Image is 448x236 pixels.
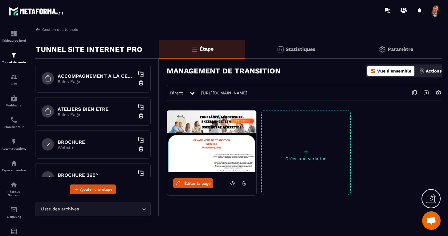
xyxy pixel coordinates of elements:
[58,112,135,117] p: Sales Page
[262,147,350,156] p: +
[200,46,214,52] p: Étape
[35,27,78,32] a: Gestion des tunnels
[58,172,135,178] h6: BROCHURE 360°
[58,106,135,112] h6: ATELIERS BIEN ETRE
[2,147,26,150] p: Automatisations
[36,43,142,56] p: TUNNEL SITE INTERNET PRO
[10,95,18,102] img: automations
[2,39,26,42] p: Tableau de bord
[2,176,26,201] a: social-networksocial-networkRéseaux Sociaux
[2,68,26,90] a: formationformationCRM
[10,159,18,167] img: automations
[35,202,151,216] div: Search for option
[10,206,18,213] img: email
[10,73,18,81] img: formation
[2,47,26,68] a: formationformationTunnel de vente
[2,104,26,107] p: Webinaire
[2,125,26,129] p: Planificateur
[170,90,183,95] span: Direct
[173,178,213,188] a: Éditer la page
[10,52,18,59] img: formation
[10,30,18,37] img: formation
[138,146,144,152] img: trash
[2,201,26,223] a: emailemailE-mailing
[2,112,26,133] a: schedulerschedulerPlanificateur
[422,211,441,230] a: Ouvrir le chat
[167,67,281,75] h3: MANAGEMENT DE TRANSITION
[379,46,386,53] img: setting-gr.5f69749f.svg
[39,206,80,213] span: Liste des archives
[2,190,26,197] p: Réseaux Sociaux
[167,110,256,172] img: image
[10,138,18,145] img: automations
[198,90,247,95] a: [URL][DOMAIN_NAME]
[377,68,411,73] p: Vue d'ensemble
[58,145,135,150] p: Website
[184,181,211,186] span: Éditer la page
[2,155,26,176] a: automationsautomationsEspace membre
[426,68,442,73] p: Actions
[286,46,316,52] p: Statistiques
[2,133,26,155] a: automationsautomationsAutomatisations
[58,73,135,79] h6: ACCOMPAGNEMENT A LA CERTIFICATION HAS
[58,79,135,84] p: Sales Page
[138,80,144,86] img: trash
[80,186,112,193] span: Ajouter une étape
[10,116,18,124] img: scheduler
[2,60,26,64] p: Tunnel de vente
[35,27,41,32] img: arrow
[10,181,18,188] img: social-network
[2,82,26,85] p: CRM
[370,68,376,74] img: dashboard-orange.40269519.svg
[80,206,141,213] input: Search for option
[420,87,432,99] img: arrow-next.bcc2205e.svg
[277,46,284,53] img: stats.20deebd0.svg
[2,168,26,172] p: Espace membre
[58,139,135,145] h6: BROCHURE
[138,113,144,119] img: trash
[388,46,413,52] p: Paramètre
[433,87,444,99] img: setting-w.858f3a88.svg
[9,6,64,17] img: logo
[70,184,116,194] button: Ajouter une étape
[191,45,198,53] img: bars-o.4a397970.svg
[262,156,350,161] p: Créer une variation
[2,25,26,47] a: formationformationTableau de bord
[2,215,26,218] p: E-mailing
[10,228,18,235] img: accountant
[2,90,26,112] a: automationsautomationsWebinaire
[419,68,425,74] img: actions.d6e523a2.png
